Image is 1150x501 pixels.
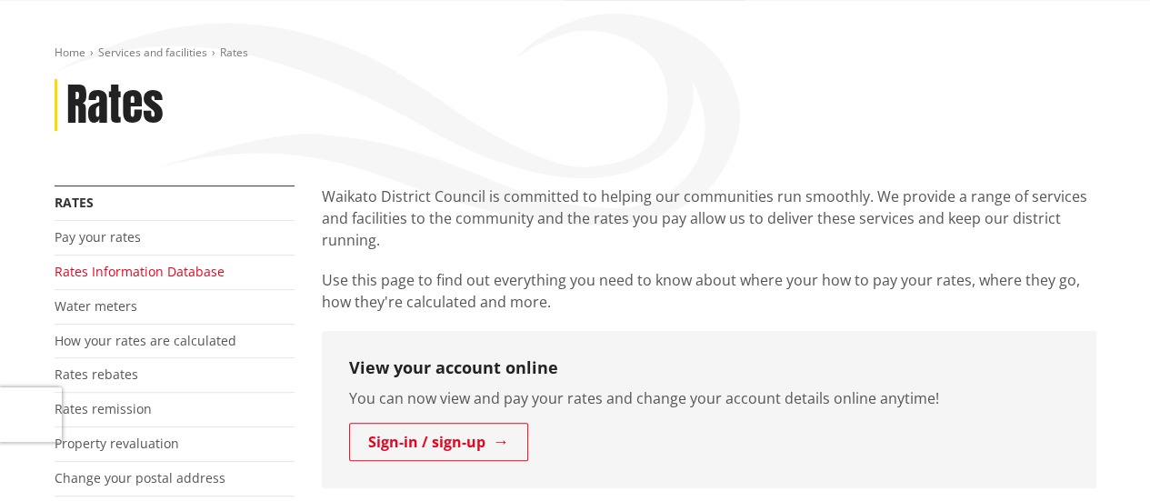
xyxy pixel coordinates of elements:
[322,269,1096,313] p: Use this page to find out everything you need to know about where your how to pay your rates, whe...
[220,45,248,60] span: Rates
[55,194,94,211] a: Rates
[66,79,164,132] h1: Rates
[349,387,1069,409] p: You can now view and pay your rates and change your account details online anytime!
[55,228,141,245] a: Pay your rates
[55,469,225,486] a: Change your postal address
[55,435,179,452] a: Property revaluation
[55,366,138,383] a: Rates rebates
[349,423,528,461] a: Sign-in / sign-up
[55,45,85,60] a: Home
[98,45,207,60] a: Services and facilities
[55,297,137,315] a: Water meters
[55,332,236,349] a: How your rates are calculated
[55,263,225,280] a: Rates Information Database
[349,358,1069,378] h3: View your account online
[322,185,1096,251] p: Waikato District Council is committed to helping our communities run smoothly. We provide a range...
[55,400,152,417] a: Rates remission
[55,45,1096,61] nav: breadcrumb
